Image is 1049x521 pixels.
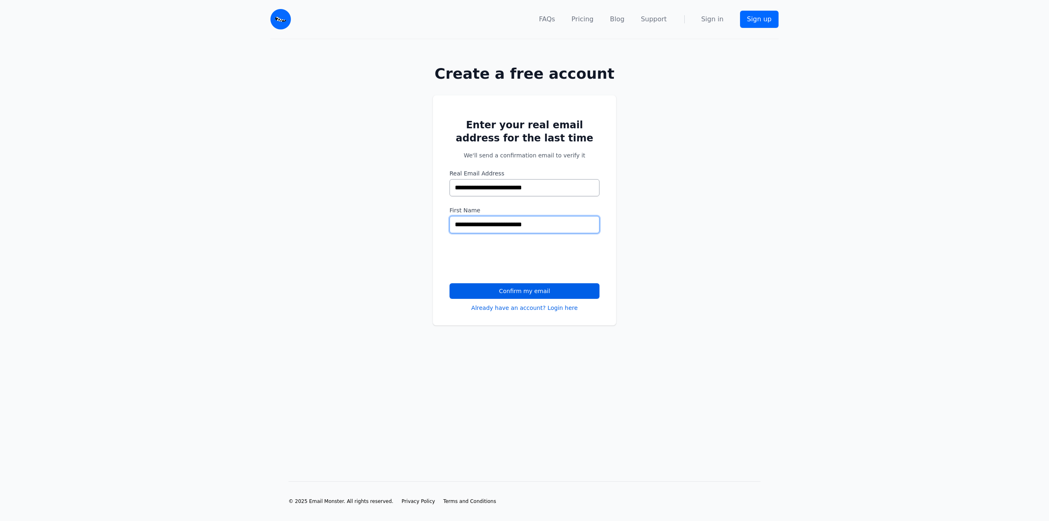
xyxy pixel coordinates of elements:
label: Real Email Address [450,169,599,177]
a: Pricing [572,14,594,24]
a: Already have an account? Login here [471,304,578,312]
a: Sign in [701,14,724,24]
a: Blog [610,14,624,24]
p: We'll send a confirmation email to verify it [450,151,599,159]
label: First Name [450,206,599,214]
a: Support [641,14,667,24]
a: FAQs [539,14,555,24]
a: Privacy Policy [402,498,435,505]
a: Terms and Conditions [443,498,496,505]
button: Confirm my email [450,283,599,299]
h1: Create a free account [406,66,643,82]
img: Email Monster [270,9,291,30]
a: Sign up [740,11,779,28]
li: © 2025 Email Monster. All rights reserved. [288,498,393,505]
iframe: reCAPTCHA [450,243,574,275]
h2: Enter your real email address for the last time [450,118,599,145]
